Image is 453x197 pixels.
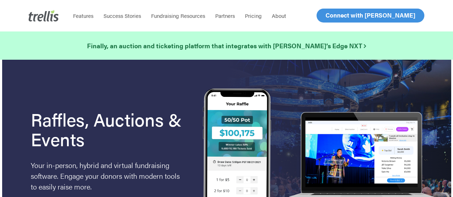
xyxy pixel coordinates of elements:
[210,12,240,19] a: Partners
[151,12,205,19] span: Fundraising Resources
[326,11,415,19] span: Connect with [PERSON_NAME]
[29,10,59,21] img: Trellis
[73,12,93,19] span: Features
[240,12,267,19] a: Pricing
[31,109,185,149] h1: Raffles, Auctions & Events
[245,12,262,19] span: Pricing
[272,12,286,19] span: About
[103,12,141,19] span: Success Stories
[317,9,424,23] a: Connect with [PERSON_NAME]
[146,12,210,19] a: Fundraising Resources
[87,41,366,50] strong: Finally, an auction and ticketing platform that integrates with [PERSON_NAME]’s Edge NXT
[87,41,366,51] a: Finally, an auction and ticketing platform that integrates with [PERSON_NAME]’s Edge NXT
[98,12,146,19] a: Success Stories
[68,12,98,19] a: Features
[31,160,185,192] p: Your in-person, hybrid and virtual fundraising software. Engage your donors with modern tools to ...
[267,12,291,19] a: About
[215,12,235,19] span: Partners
